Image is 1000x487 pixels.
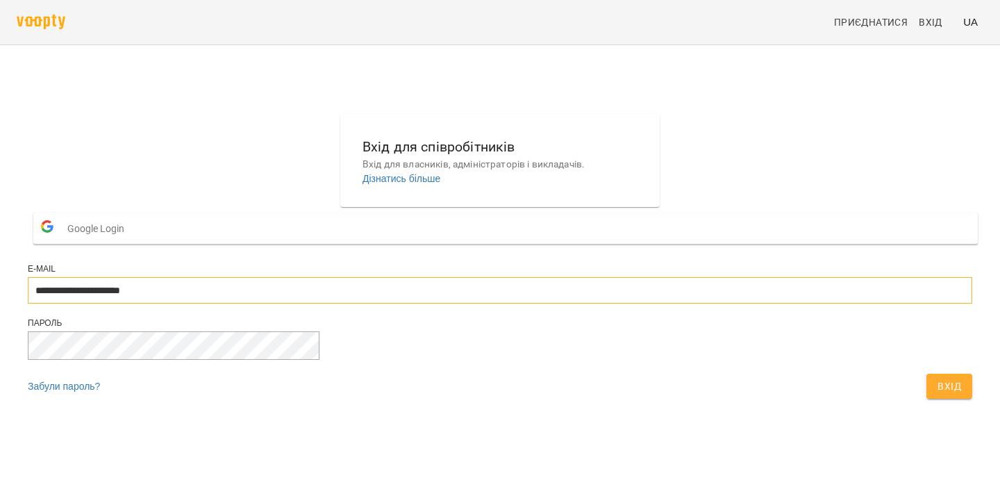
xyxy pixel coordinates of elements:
[362,173,440,184] a: Дізнатись більше
[926,374,972,399] button: Вхід
[919,14,942,31] span: Вхід
[828,10,913,35] a: Приєднатися
[17,15,65,29] img: voopty.png
[33,213,978,244] button: Google Login
[28,317,972,329] div: Пароль
[958,9,983,35] button: UA
[834,14,908,31] span: Приєднатися
[937,378,961,395] span: Вхід
[913,10,958,35] a: Вхід
[963,15,978,29] span: UA
[67,215,131,242] span: Google Login
[28,263,972,275] div: E-mail
[351,125,649,197] button: Вхід для співробітниківВхід для власників, адміністраторів і викладачів.Дізнатись більше
[362,158,637,172] p: Вхід для власників, адміністраторів і викладачів.
[362,136,637,158] h6: Вхід для співробітників
[28,381,100,392] a: Забули пароль?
